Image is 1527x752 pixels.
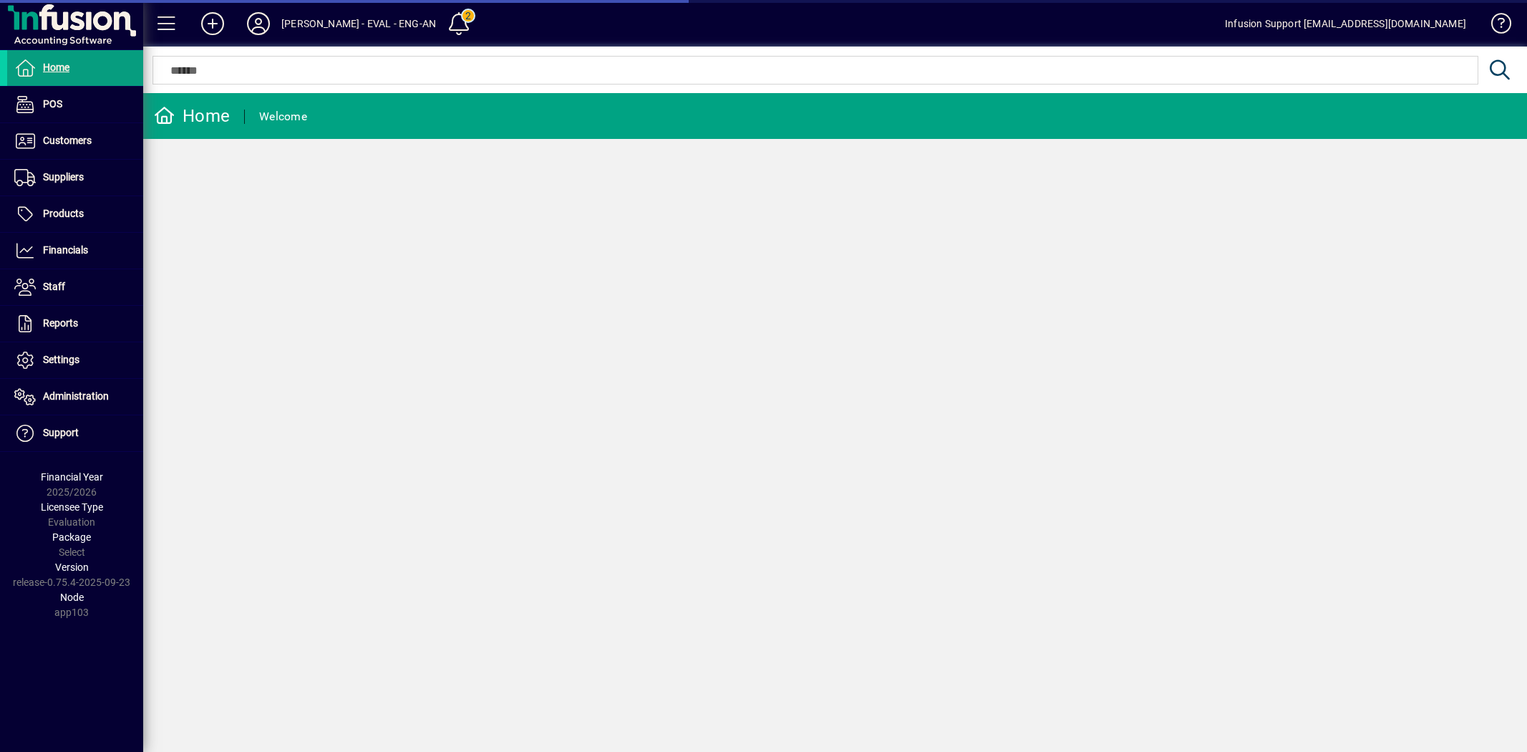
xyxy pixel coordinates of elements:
[190,11,236,37] button: Add
[60,592,84,603] span: Node
[7,123,143,159] a: Customers
[43,62,69,73] span: Home
[7,233,143,269] a: Financials
[7,379,143,415] a: Administration
[43,390,109,402] span: Administration
[43,354,79,365] span: Settings
[55,561,89,573] span: Version
[7,196,143,232] a: Products
[154,105,230,127] div: Home
[41,471,103,483] span: Financial Year
[43,135,92,146] span: Customers
[43,317,78,329] span: Reports
[43,244,88,256] span: Financials
[43,427,79,438] span: Support
[41,501,103,513] span: Licensee Type
[7,306,143,342] a: Reports
[43,281,65,292] span: Staff
[7,87,143,122] a: POS
[259,105,307,128] div: Welcome
[43,98,62,110] span: POS
[7,415,143,451] a: Support
[281,12,436,35] div: [PERSON_NAME] - EVAL - ENG-AN
[1225,12,1466,35] div: Infusion Support [EMAIL_ADDRESS][DOMAIN_NAME]
[43,171,84,183] span: Suppliers
[236,11,281,37] button: Profile
[7,342,143,378] a: Settings
[52,531,91,543] span: Package
[43,208,84,219] span: Products
[1480,3,1509,49] a: Knowledge Base
[7,160,143,196] a: Suppliers
[7,269,143,305] a: Staff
